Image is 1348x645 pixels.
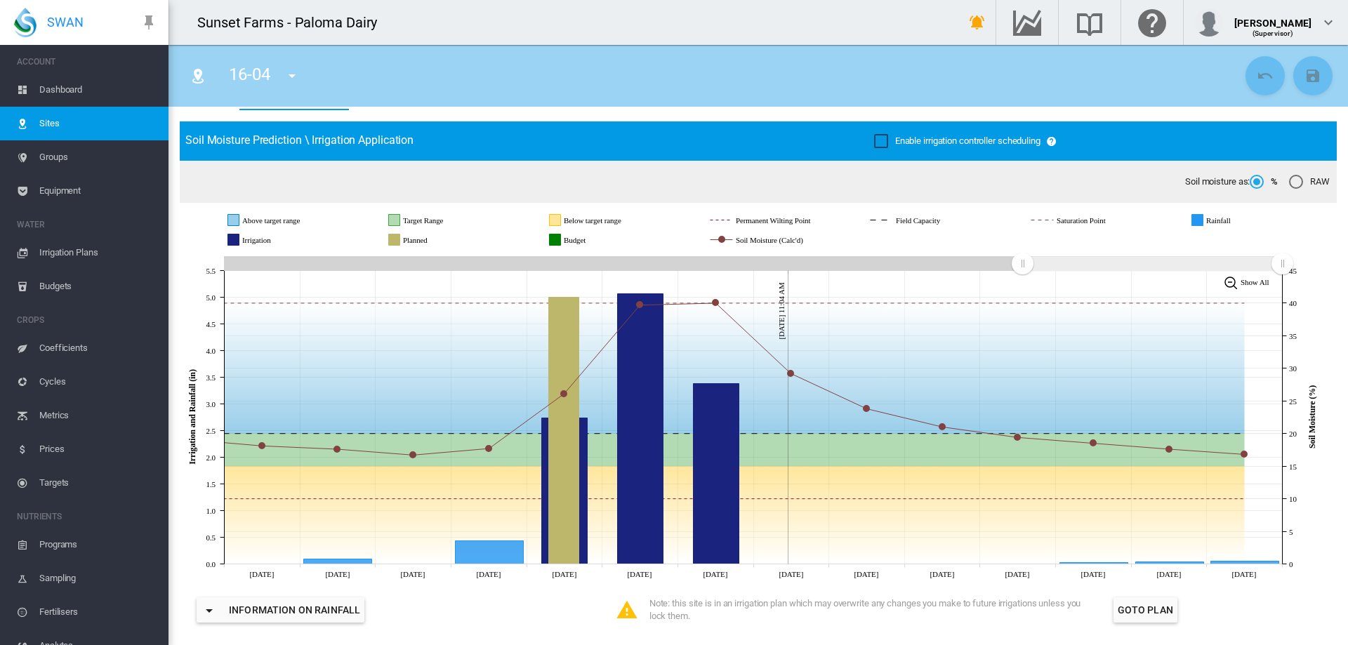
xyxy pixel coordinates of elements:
[1289,528,1293,536] tspan: 5
[1135,14,1169,31] md-icon: Click here for help
[1010,251,1035,276] g: Zoom chart using cursor arrows
[206,320,216,328] tspan: 4.5
[39,466,157,500] span: Targets
[17,213,157,236] span: WATER
[325,570,350,578] tspan: [DATE]
[1320,14,1337,31] md-icon: icon-chevron-down
[703,570,727,578] tspan: [DATE]
[190,67,206,84] md-icon: icon-map-marker-radius
[777,282,786,340] tspan: [DATE] 11:04 AM
[39,528,157,561] span: Programs
[39,399,157,432] span: Metrics
[389,234,473,246] g: Planned
[1253,29,1294,37] span: (Supervisor)
[552,570,576,578] tspan: [DATE]
[1005,570,1029,578] tspan: [DATE]
[17,505,157,528] span: NUTRIENTS
[206,400,216,408] tspan: 3.0
[550,234,630,246] g: Budget
[229,65,270,84] span: 16-04
[1289,495,1297,503] tspan: 10
[39,236,157,270] span: Irrigation Plans
[17,51,157,73] span: ACCOUNT
[197,597,364,623] button: icon-menu-downInformation on Rainfall
[1195,8,1223,36] img: profile.jpg
[711,214,867,227] g: Permanent Wilting Point
[788,371,793,376] circle: Soil Moisture (Calc'd) Tue 19 Aug, 2025 29.2
[39,331,157,365] span: Coefficients
[486,446,491,451] circle: Soil Moisture (Calc'd) Fri 15 Aug, 2025 17.7
[1289,364,1297,373] tspan: 30
[550,214,676,227] g: Below target range
[14,8,37,37] img: SWAN-Landscape-Logo-Colour-drop.png
[1231,570,1256,578] tspan: [DATE]
[549,298,579,564] g: Planned Sat 16 Aug, 2025 5
[39,73,157,107] span: Dashboard
[39,140,157,174] span: Groups
[47,13,84,31] span: SWAN
[939,424,945,430] circle: Soil Moisture (Calc'd) Thu 21 Aug, 2025 21
[1185,175,1250,188] span: Soil moisture as:
[39,107,157,140] span: Sites
[39,432,157,466] span: Prices
[561,391,567,397] circle: Soil Moisture (Calc'd) Sat 16 Aug, 2025 26.1
[1073,14,1106,31] md-icon: Search the knowledge base
[1289,267,1297,275] tspan: 45
[197,13,390,32] div: Sunset Farms - Paloma Dairy
[1289,299,1297,307] tspan: 40
[1289,430,1297,438] tspan: 20
[304,559,372,564] g: Rainfall Wed 13 Aug, 2025 0.09
[713,300,718,305] circle: Soil Moisture (Calc'd) Mon 18 Aug, 2025 40
[1307,385,1317,448] tspan: Soil Moisture (%)
[1270,251,1295,276] g: Zoom chart using cursor arrows
[1289,560,1293,568] tspan: 0
[206,507,216,515] tspan: 1.0
[1289,463,1297,471] tspan: 15
[206,373,216,382] tspan: 3.5
[39,174,157,208] span: Equipment
[711,234,856,246] g: Soil Moisture (Calc'd)
[389,214,494,227] g: Target Range
[1293,56,1333,95] button: Save Changes
[1114,597,1177,623] button: Goto Plan
[1015,434,1020,440] circle: Soil Moisture (Calc'd) Fri 22 Aug, 2025 19.4
[864,406,869,411] circle: Soil Moisture (Calc'd) Wed 20 Aug, 2025 23.8
[1156,570,1181,578] tspan: [DATE]
[1304,67,1321,84] md-icon: icon-content-save
[206,560,216,568] tspan: 0.0
[187,369,197,465] tspan: Irrigation and Rainfall (in)
[39,561,157,595] span: Sampling
[1289,332,1297,340] tspan: 35
[1245,56,1285,95] button: Cancel Changes
[249,570,274,578] tspan: [DATE]
[17,309,157,331] span: CROPS
[1060,563,1128,564] g: Rainfall Sat 23 Aug, 2025 0.03
[649,597,1097,623] div: Note: this site is in an irrigation plan which may overwrite any changes you make to future irrig...
[456,541,524,564] g: Rainfall Fri 15 Aug, 2025 0.44
[1031,214,1157,227] g: Saturation Point
[637,302,642,307] circle: Soil Moisture (Calc'd) Sun 17 Aug, 2025 39.7
[410,452,416,458] circle: Soil Moisture (Calc'd) Thu 14 Aug, 2025 16.7
[206,427,216,435] tspan: 2.5
[871,214,989,227] g: Field Capacity
[1081,570,1105,578] tspan: [DATE]
[140,14,157,31] md-icon: icon-pin
[779,570,803,578] tspan: [DATE]
[206,533,216,542] tspan: 0.5
[206,453,216,462] tspan: 2.0
[1211,561,1279,564] g: Rainfall Mon 25 Aug, 2025 0.05
[1010,14,1044,31] md-icon: Go to the Data Hub
[185,133,414,147] span: Soil Moisture Prediction \ Irrigation Application
[694,384,739,564] g: Irrigation Mon 18 Aug, 2025 3.38
[206,267,216,275] tspan: 5.5
[206,293,216,302] tspan: 5.0
[1250,175,1278,189] md-radio-button: %
[201,602,218,619] md-icon: icon-menu-down
[930,570,954,578] tspan: [DATE]
[895,135,1040,146] span: Enable irrigation controller scheduling
[476,570,501,578] tspan: [DATE]
[1289,397,1297,406] tspan: 25
[1090,440,1096,446] circle: Soil Moisture (Calc'd) Sat 23 Aug, 2025 18.5
[259,443,265,448] circle: Soil Moisture (Calc'd) Tue 12 Aug, 2025 18.1
[228,214,356,227] g: Above target range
